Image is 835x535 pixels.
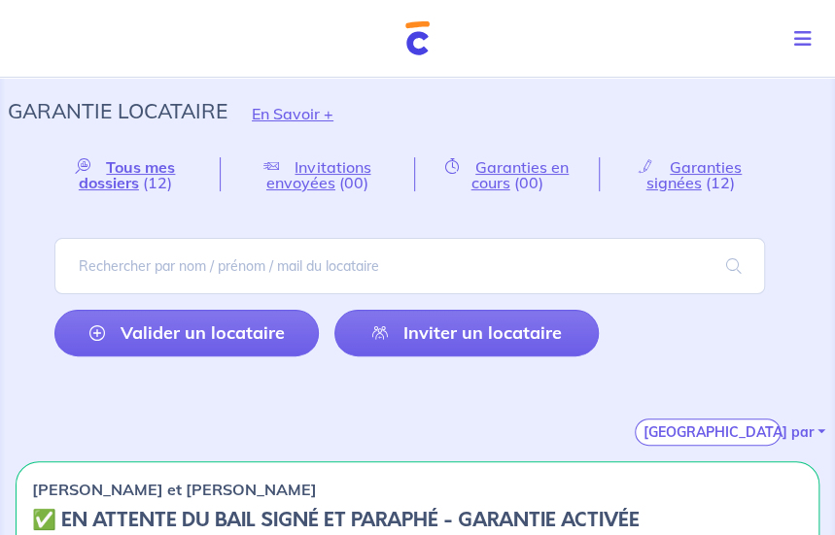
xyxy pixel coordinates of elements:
span: Garanties en cours [471,157,570,192]
a: Garanties en cours(00) [415,157,599,191]
span: Invitations envoyées [266,157,371,192]
a: Invitations envoyées(00) [221,157,414,191]
span: search [703,239,765,293]
a: Garanties signées(12) [600,157,781,191]
span: (12) [143,173,172,192]
span: (12) [706,173,735,192]
a: Valider un locataire [54,310,319,356]
p: Garantie Locataire [8,93,227,128]
a: Tous mes dossiers(12) [54,157,220,191]
span: (00) [514,173,543,192]
input: Rechercher par nom / prénom / mail du locataire [54,238,765,294]
span: (00) [339,173,368,192]
p: [PERSON_NAME] et [PERSON_NAME] [32,478,317,501]
span: Garanties signées [646,157,743,192]
img: Cautioneo [405,21,430,55]
button: Toggle navigation [779,14,835,64]
button: En Savoir + [227,85,358,142]
a: Inviter un locataire [334,310,599,356]
h5: ✅️️️ EN ATTENTE DU BAIL SIGNÉ ET PARAPHÉ - GARANTIE ACTIVÉE [32,509,640,532]
span: Tous mes dossiers [79,157,176,192]
button: [GEOGRAPHIC_DATA] par [635,418,781,446]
